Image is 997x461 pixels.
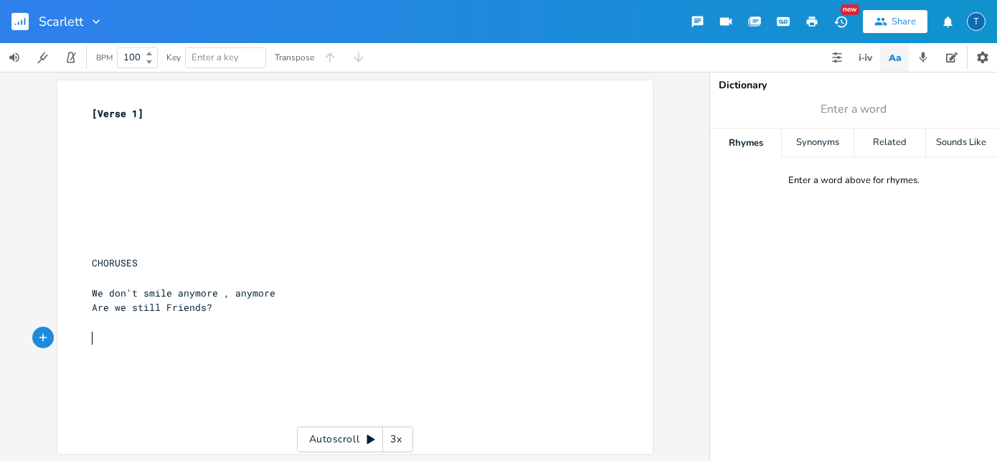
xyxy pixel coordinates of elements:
[719,80,988,90] div: Dictionary
[854,129,925,157] div: Related
[92,301,212,314] span: Are we still Friends?
[39,15,83,28] span: Scarlett
[926,129,997,157] div: Sounds Like
[92,107,143,120] span: [Verse 1]
[297,427,413,452] div: Autoscroll
[710,129,781,157] div: Rhymes
[275,53,314,62] div: Transpose
[96,54,113,62] div: BPM
[967,5,986,38] button: T
[383,427,409,452] div: 3x
[788,174,920,187] div: Enter a word above for rhymes.
[782,129,853,157] div: Synonyms
[192,51,239,64] span: Enter a key
[92,256,138,269] span: CHORUSES
[892,15,916,28] div: Share
[826,9,855,34] button: New
[967,12,986,31] div: The Killing Tide
[92,287,275,299] span: We don't smile anymore , anymore
[821,101,887,118] span: Enter a word
[863,10,927,33] button: Share
[166,53,181,62] div: Key
[841,4,859,15] div: New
